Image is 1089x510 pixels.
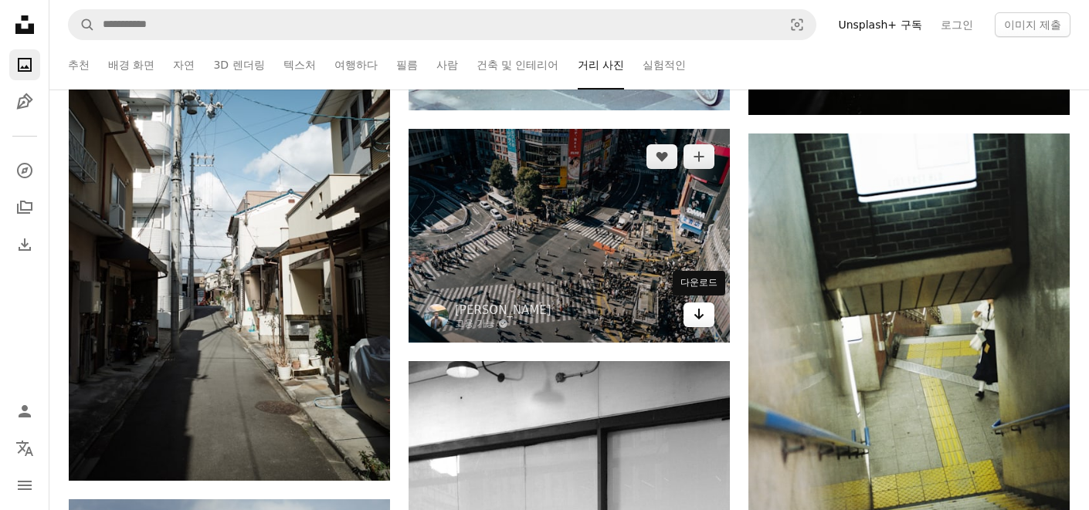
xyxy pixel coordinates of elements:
a: 사진 [9,49,40,80]
button: 좋아요 [646,144,677,169]
a: 텍스처 [283,40,316,90]
a: 여행하다 [334,40,378,90]
a: 사람 [436,40,458,90]
button: 시각적 검색 [779,10,816,39]
a: 다운로드 [684,302,714,327]
a: 다운로드 내역 [9,229,40,260]
a: 컬렉션 [9,192,40,223]
div: 다운로드 [673,271,725,296]
a: 로그인 / 가입 [9,396,40,427]
button: 메뉴 [9,470,40,501]
a: [PERSON_NAME] [455,302,551,318]
a: 실험적인 [643,40,686,90]
a: 좁은 길은 동네로 이어집니다. [69,232,390,246]
a: 추천 [68,40,90,90]
a: 자연 [173,40,195,90]
a: 건축 및 인테리어 [477,40,559,90]
a: 홈 — Unsplash [9,9,40,43]
a: 3D 렌더링 [213,40,264,90]
a: 필름 [396,40,418,90]
a: 메이드 복장을 한 사람이 지하철 계단을 내려갑니다. [748,360,1070,373]
button: Unsplash 검색 [69,10,95,39]
button: 컬렉션에 추가 [684,144,714,169]
a: 일러스트 [9,86,40,117]
button: 이미지 제출 [995,12,1070,37]
a: 배경 화면 [108,40,154,90]
img: 바쁜 시부야 횡단, 도쿄, 일본. [409,129,730,343]
a: 고용 가능 [455,318,551,330]
a: Unsplash+ 구독 [829,12,931,37]
a: 바쁜 시부야 횡단, 도쿄, 일본. [409,228,730,242]
img: Peter Thomas의 프로필로 이동 [424,304,449,329]
a: 로그인 [931,12,982,37]
button: 언어 [9,433,40,464]
a: 탐색 [9,155,40,186]
form: 사이트 전체에서 이미지 찾기 [68,9,816,40]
